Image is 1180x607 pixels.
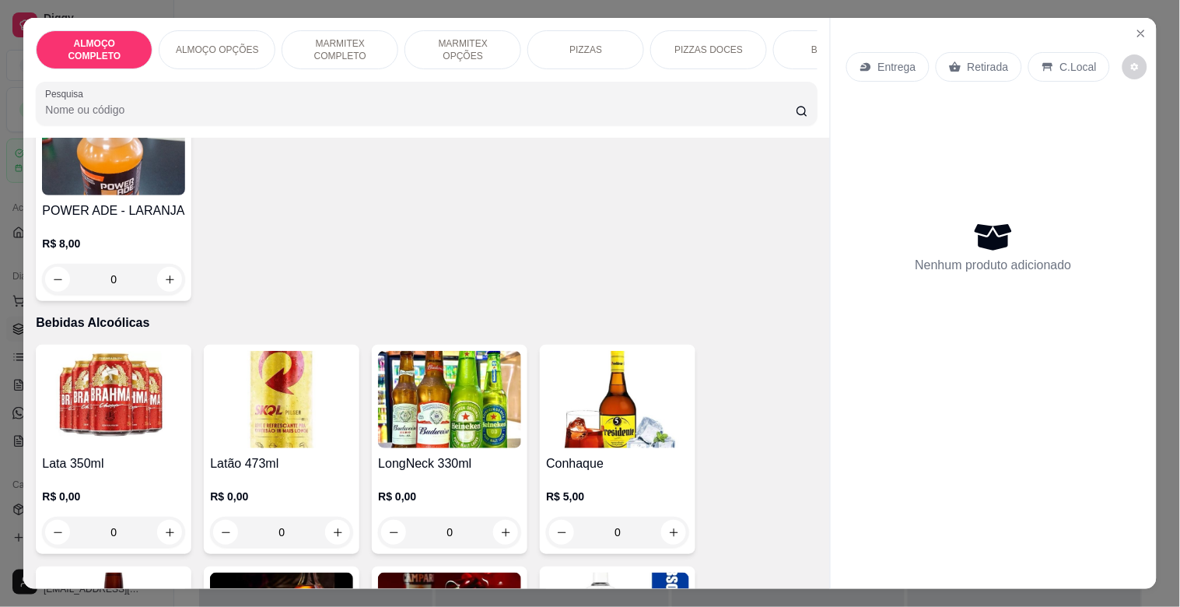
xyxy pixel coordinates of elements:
[546,489,689,504] p: R$ 5,00
[42,202,185,220] h4: POWER ADE - LARANJA
[42,454,185,473] h4: Lata 350ml
[378,489,521,504] p: R$ 0,00
[42,98,185,195] img: product-image
[916,256,1072,275] p: Nenhum produto adicionado
[378,454,521,473] h4: LongNeck 330ml
[1122,54,1147,79] button: decrease-product-quantity
[1060,59,1097,75] p: C.Local
[176,44,259,56] p: ALMOÇO OPÇÕES
[378,351,521,448] img: product-image
[968,59,1009,75] p: Retirada
[42,236,185,251] p: R$ 8,00
[36,314,817,332] p: Bebidas Alcoólicas
[811,44,852,56] p: BEBIDAS
[49,37,139,62] p: ALMOÇO COMPLETO
[210,351,353,448] img: product-image
[42,351,185,448] img: product-image
[878,59,916,75] p: Entrega
[45,87,89,100] label: Pesquisa
[546,351,689,448] img: product-image
[210,454,353,473] h4: Latão 473ml
[45,102,796,118] input: Pesquisa
[45,267,70,292] button: decrease-product-quantity
[569,44,602,56] p: PIZZAS
[210,489,353,504] p: R$ 0,00
[546,454,689,473] h4: Conhaque
[42,489,185,504] p: R$ 0,00
[295,37,385,62] p: MARMITEX COMPLETO
[1129,21,1154,46] button: Close
[418,37,508,62] p: MARMITEX OPÇÕES
[157,267,182,292] button: increase-product-quantity
[674,44,743,56] p: PIZZAS DOCES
